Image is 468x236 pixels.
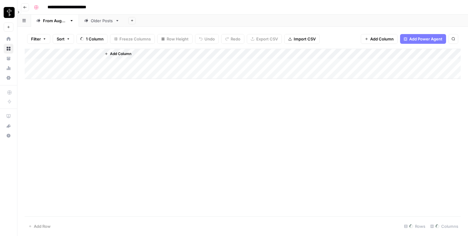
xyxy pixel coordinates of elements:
a: Older Posts [79,15,125,27]
div: From [DATE] [43,18,67,24]
span: Export CSV [256,36,278,42]
div: Rows [402,221,428,231]
button: Add Power Agent [400,34,446,44]
a: AirOps Academy [4,111,13,121]
span: Row Height [167,36,189,42]
a: Usage [4,63,13,73]
span: Import CSV [294,36,316,42]
a: Settings [4,73,13,83]
button: Undo [195,34,219,44]
a: Your Data [4,54,13,63]
button: Workspace: LP Production Workloads [4,5,13,20]
span: Add Power Agent [409,36,442,42]
button: Redo [221,34,244,44]
button: Export CSV [247,34,282,44]
a: Home [4,34,13,44]
button: Sort [53,34,74,44]
span: Add Column [110,51,131,57]
button: Help + Support [4,131,13,141]
button: 1 Column [76,34,108,44]
button: Add Column [361,34,398,44]
span: Add Column [370,36,394,42]
img: LP Production Workloads Logo [4,7,15,18]
span: Filter [31,36,41,42]
button: Add Row [25,221,54,231]
span: Add Row [34,223,51,229]
span: Undo [204,36,215,42]
button: Add Column [102,50,134,58]
div: Older Posts [91,18,113,24]
a: From [DATE] [31,15,79,27]
span: Redo [231,36,240,42]
a: Browse [4,44,13,54]
span: Sort [57,36,65,42]
span: Freeze Columns [119,36,151,42]
div: Columns [428,221,461,231]
span: 1 Column [86,36,104,42]
button: Filter [27,34,50,44]
button: What's new? [4,121,13,131]
button: Import CSV [284,34,320,44]
button: Freeze Columns [110,34,155,44]
button: Row Height [157,34,193,44]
